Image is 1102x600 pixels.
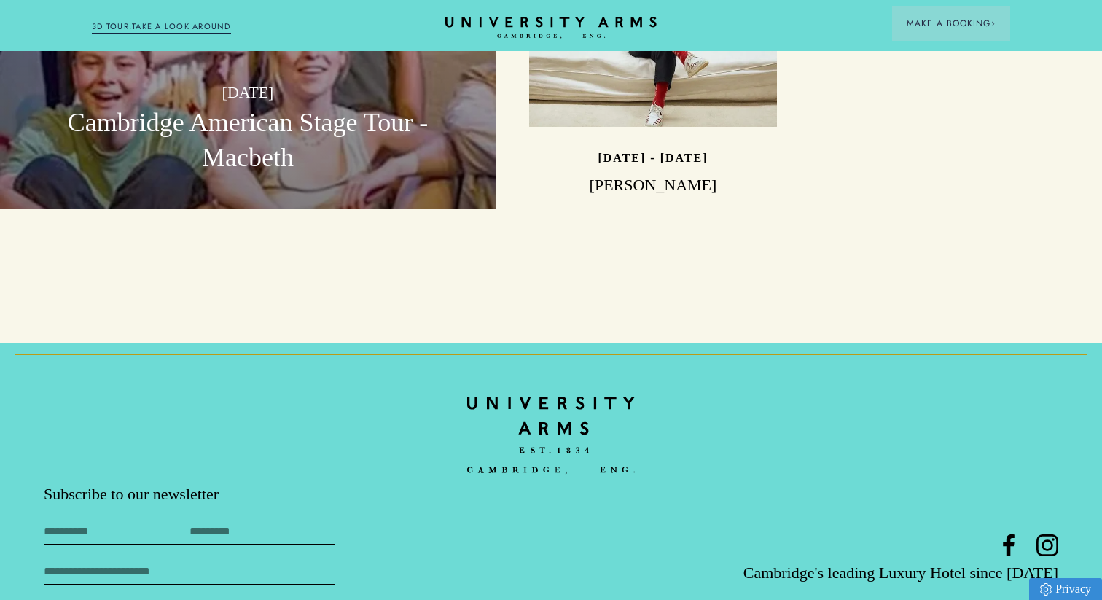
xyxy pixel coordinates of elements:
button: Make a BookingArrow icon [892,6,1010,41]
p: [DATE] - [DATE] [598,152,708,164]
span: Make a Booking [907,17,996,30]
h3: Cambridge American Stage Tour - Macbeth [34,106,462,176]
a: Instagram [1036,534,1058,556]
a: Privacy [1029,578,1102,600]
a: Facebook [998,534,1020,556]
a: Home [467,386,635,483]
img: bc90c398f2f6aa16c3ede0e16ee64a97.svg [467,386,635,484]
a: Home [445,17,657,39]
a: 3D TOUR:TAKE A LOOK AROUND [92,20,231,34]
p: [DATE] [34,79,462,105]
img: Arrow icon [990,21,996,26]
p: Subscribe to our newsletter [44,483,382,505]
h3: [PERSON_NAME] [529,174,777,196]
img: Privacy [1040,583,1052,596]
p: Cambridge's leading Luxury Hotel since [DATE] [720,560,1058,585]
